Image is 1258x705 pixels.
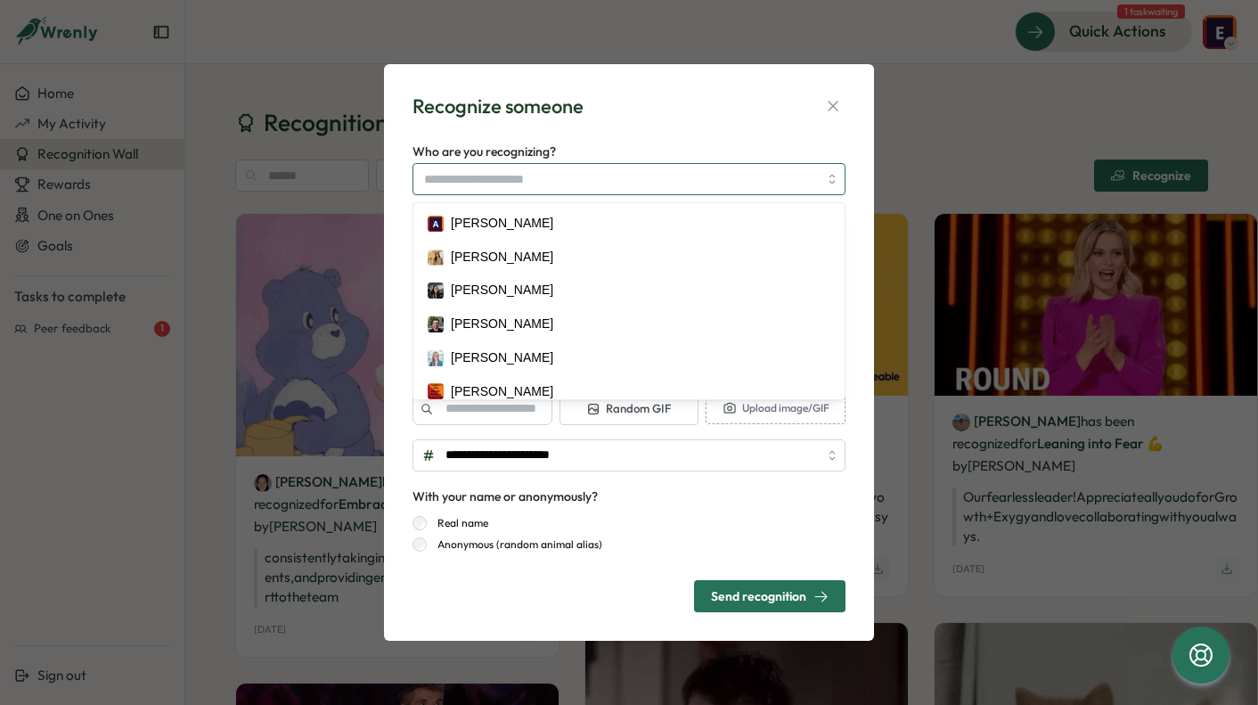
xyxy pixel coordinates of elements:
[428,350,444,366] img: Bonnie Goode
[451,348,553,368] div: [PERSON_NAME]
[428,216,444,232] img: Adrien Young
[427,516,488,530] label: Real name
[451,248,553,267] div: [PERSON_NAME]
[711,589,829,604] div: Send recognition
[451,382,553,402] div: [PERSON_NAME]
[428,316,444,332] img: Avritt Rohwer
[451,315,553,334] div: [PERSON_NAME]
[560,393,699,425] button: Random GIF
[427,537,602,552] label: Anonymous (random animal alias)
[428,383,444,399] img: Cade Wolcott
[586,401,671,417] span: Random GIF
[694,580,845,612] button: Send recognition
[413,93,584,120] div: Recognize someone
[428,283,444,299] img: Ashley Jessen
[413,143,556,162] label: Who are you recognizing?
[428,250,444,266] img: Antonella Guidoccio
[413,488,598,507] div: With your name or anonymously?
[451,281,553,300] div: [PERSON_NAME]
[451,214,553,234] div: [PERSON_NAME]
